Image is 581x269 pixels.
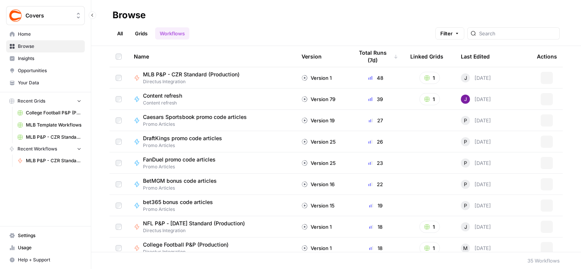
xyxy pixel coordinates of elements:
span: Caesars Sportsbook promo code articles [143,113,247,121]
button: Filter [435,27,464,40]
button: Help + Support [6,254,85,266]
div: Version 25 [302,159,336,167]
span: Promo Articles [143,163,222,170]
span: Insights [18,55,81,62]
div: Total Runs (7d) [353,46,398,67]
button: 1 [419,242,440,254]
div: [DATE] [461,116,491,125]
img: Covers Logo [9,9,22,22]
a: Content refreshContent refresh [134,92,289,106]
button: 1 [419,72,440,84]
div: 18 [353,244,398,252]
a: Workflows [155,27,189,40]
span: Promo Articles [143,121,253,128]
a: Browse [6,40,85,52]
span: P [464,117,467,124]
span: M [463,244,468,252]
button: Recent Workflows [6,143,85,155]
div: 22 [353,180,398,188]
div: 19 [353,202,398,209]
div: 39 [353,95,398,103]
div: 18 [353,223,398,231]
div: Version 1 [302,244,332,252]
div: Linked Grids [410,46,443,67]
span: Help + Support [18,256,81,263]
a: BetMGM bonus code articlesPromo Articles [134,177,289,191]
span: Content refresh [143,92,182,100]
div: Last Edited [461,46,490,67]
a: All [113,27,127,40]
a: MLB P&P - CZR Standard (Production)Directus Integration [134,71,289,85]
a: Usage [6,242,85,254]
span: Browse [18,43,81,50]
span: Directus Integration [143,227,251,234]
span: Opportunities [18,67,81,74]
span: Recent Grids [17,98,45,104]
div: Actions [537,46,557,67]
div: [DATE] [461,158,491,168]
div: [DATE] [461,95,491,104]
button: 1 [419,221,440,233]
span: Usage [18,244,81,251]
span: Filter [440,30,452,37]
span: Content refresh [143,100,188,106]
div: [DATE] [461,244,491,253]
div: Version 1 [302,223,332,231]
a: FanDuel promo code articlesPromo Articles [134,156,289,170]
div: [DATE] [461,137,491,146]
span: J [464,223,467,231]
button: Workspace: Covers [6,6,85,25]
a: College Football P&P (Production)Directus Integration [134,241,289,255]
span: Settings [18,232,81,239]
a: DraftKings promo code articlesPromo Articles [134,134,289,149]
div: 26 [353,138,398,146]
div: [DATE] [461,222,491,231]
span: Promo Articles [143,142,228,149]
div: Browse [113,9,146,21]
span: MLB Template Workflows [26,122,81,128]
div: [DATE] [461,201,491,210]
span: Covers [25,12,71,19]
span: Recent Workflows [17,146,57,152]
span: bet365 bonus code articles [143,198,213,206]
span: DraftKings promo code articles [143,134,222,142]
div: Version 1 [302,74,332,82]
div: Version 25 [302,138,336,146]
span: Directus Integration [143,78,246,85]
input: Search [479,30,556,37]
span: J [464,74,467,82]
div: Version 79 [302,95,335,103]
span: FanDuel promo code articles [143,156,216,163]
button: 1 [419,93,440,105]
span: BetMGM bonus code articles [143,177,217,185]
div: Version 15 [302,202,335,209]
a: Settings [6,229,85,242]
span: College Football P&P (Production) [143,241,229,248]
span: MLB P&P - CZR Standard (Production) Grid [26,134,81,141]
span: MLB P&P - CZR Standard (Production) [143,71,240,78]
button: Recent Grids [6,95,85,107]
span: P [464,159,467,167]
div: [DATE] [461,73,491,82]
div: 35 Workflows [527,257,560,264]
img: nj1ssy6o3lyd6ijko0eoja4aphzn [461,95,470,104]
span: Directus Integration [143,248,235,255]
a: MLB P&P - CZR Standard (Production) [14,155,85,167]
div: Version [302,46,322,67]
a: Insights [6,52,85,65]
div: [DATE] [461,180,491,189]
div: 23 [353,159,398,167]
a: Your Data [6,77,85,89]
a: Home [6,28,85,40]
a: bet365 bonus code articlesPromo Articles [134,198,289,213]
span: P [464,138,467,146]
span: College Football P&P (Production) Grid [26,109,81,116]
div: Name [134,46,289,67]
a: College Football P&P (Production) Grid [14,107,85,119]
span: NFL P&P - [DATE] Standard (Production) [143,220,245,227]
span: Your Data [18,79,81,86]
a: Caesars Sportsbook promo code articlesPromo Articles [134,113,289,128]
span: Promo Articles [143,185,223,191]
div: Version 16 [302,180,335,188]
a: NFL P&P - [DATE] Standard (Production)Directus Integration [134,220,289,234]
